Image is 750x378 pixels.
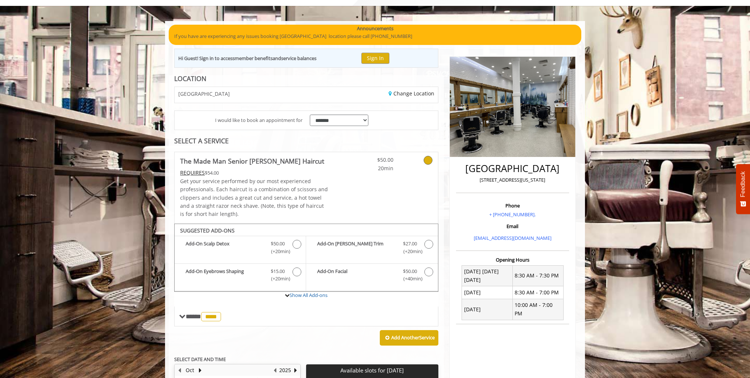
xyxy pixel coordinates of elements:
a: + [PHONE_NUMBER]. [489,211,536,218]
h2: [GEOGRAPHIC_DATA] [458,163,567,174]
span: (+20min ) [399,248,421,255]
p: [STREET_ADDRESS][US_STATE] [458,176,567,184]
label: Add-On Scalp Detox [178,240,302,257]
span: $50.00 [403,267,417,275]
p: Available slots for [DATE] [309,367,435,374]
td: [DATE] [462,286,513,299]
div: $54.00 [180,169,328,177]
button: Next Month [197,366,203,374]
td: [DATE] [462,299,513,320]
h3: Phone [458,203,567,208]
b: LOCATION [174,74,206,83]
button: Sign In [361,53,389,63]
h3: Email [458,224,567,229]
div: Hi Guest! Sign in to access and [178,55,316,62]
b: member benefits [235,55,273,62]
a: Change Location [389,90,434,97]
a: [EMAIL_ADDRESS][DOMAIN_NAME] [474,235,551,241]
label: Add-On Beard Trim [310,240,434,257]
span: This service needs some Advance to be paid before we block your appointment [180,169,205,176]
span: Feedback [740,171,746,197]
span: 20min [350,164,393,172]
span: I would like to book an appointment for [215,116,302,124]
span: $27.00 [403,240,417,248]
button: Next Year [292,366,298,374]
p: If you have are experiencing any issues booking [GEOGRAPHIC_DATA] location please call [PHONE_NUM... [174,32,576,40]
b: The Made Man Senior [PERSON_NAME] Haircut [180,156,324,166]
h3: Opening Hours [456,257,569,262]
b: SELECT DATE AND TIME [174,356,226,363]
button: Feedback - Show survey [736,164,750,214]
span: (+20min ) [267,248,289,255]
td: 8:30 AM - 7:30 PM [512,265,563,286]
button: Add AnotherService [380,330,438,346]
b: Add-On Facial [317,267,395,283]
span: $50.00 [350,156,393,164]
b: Add Another Service [391,334,435,341]
b: Announcements [357,25,393,32]
b: Add-On [PERSON_NAME] Trim [317,240,395,255]
span: (+20min ) [267,275,289,283]
b: Add-On Eyebrows Shaping [186,267,263,283]
label: Add-On Eyebrows Shaping [178,267,302,285]
div: The Made Man Senior Barber Haircut Add-onS [174,224,438,292]
div: SELECT A SERVICE [174,137,438,144]
span: (+40min ) [399,275,421,283]
p: Get your service performed by our most experienced professionals. Each haircut is a combination o... [180,177,328,218]
b: Add-On Scalp Detox [186,240,263,255]
button: 2025 [279,366,291,374]
td: 8:30 AM - 7:00 PM [512,286,563,299]
b: SUGGESTED ADD-ONS [180,227,235,234]
span: $50.00 [271,240,285,248]
button: Previous Year [272,366,278,374]
button: Oct [186,366,194,374]
td: 10:00 AM - 7:00 PM [512,299,563,320]
td: [DATE] [DATE] [DATE] [462,265,513,286]
span: [GEOGRAPHIC_DATA] [178,91,230,97]
a: Show All Add-ons [290,292,327,298]
label: Add-On Facial [310,267,434,285]
b: service balances [281,55,316,62]
span: $15.00 [271,267,285,275]
button: Previous Month [176,366,182,374]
